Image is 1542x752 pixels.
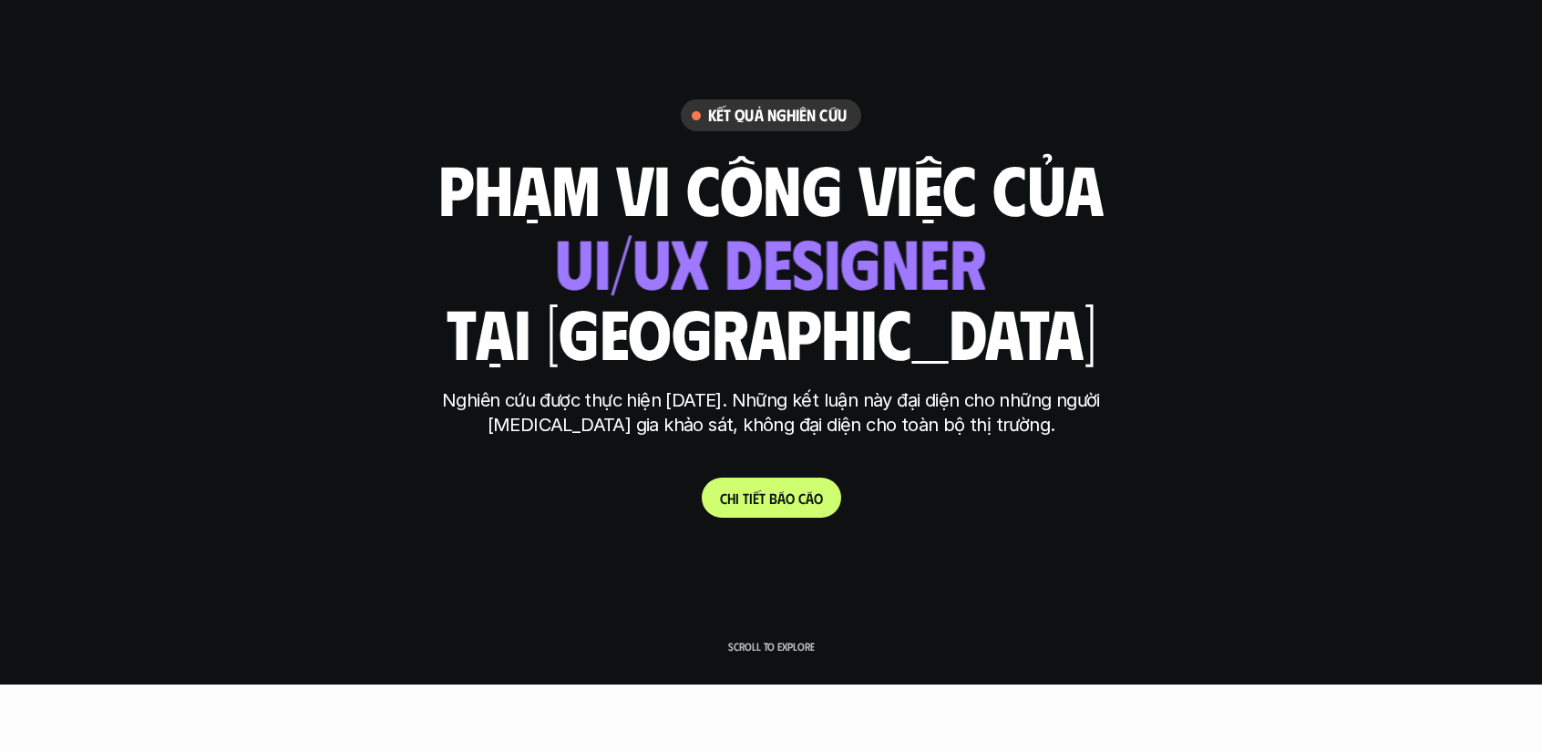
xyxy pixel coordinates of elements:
[727,489,735,507] span: h
[786,489,795,507] span: o
[743,489,749,507] span: t
[777,489,786,507] span: á
[798,489,806,507] span: c
[438,149,1104,226] h1: phạm vi công việc của
[749,489,753,507] span: i
[728,640,815,653] p: Scroll to explore
[769,489,777,507] span: b
[814,489,823,507] span: o
[447,294,1096,370] h1: tại [GEOGRAPHIC_DATA]
[708,105,847,126] h6: Kết quả nghiên cứu
[720,489,727,507] span: C
[753,489,759,507] span: ế
[429,388,1113,438] p: Nghiên cứu được thực hiện [DATE]. Những kết luận này đại diện cho những người [MEDICAL_DATA] gia ...
[806,489,814,507] span: á
[735,489,739,507] span: i
[702,478,841,518] a: Chitiếtbáocáo
[759,489,766,507] span: t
